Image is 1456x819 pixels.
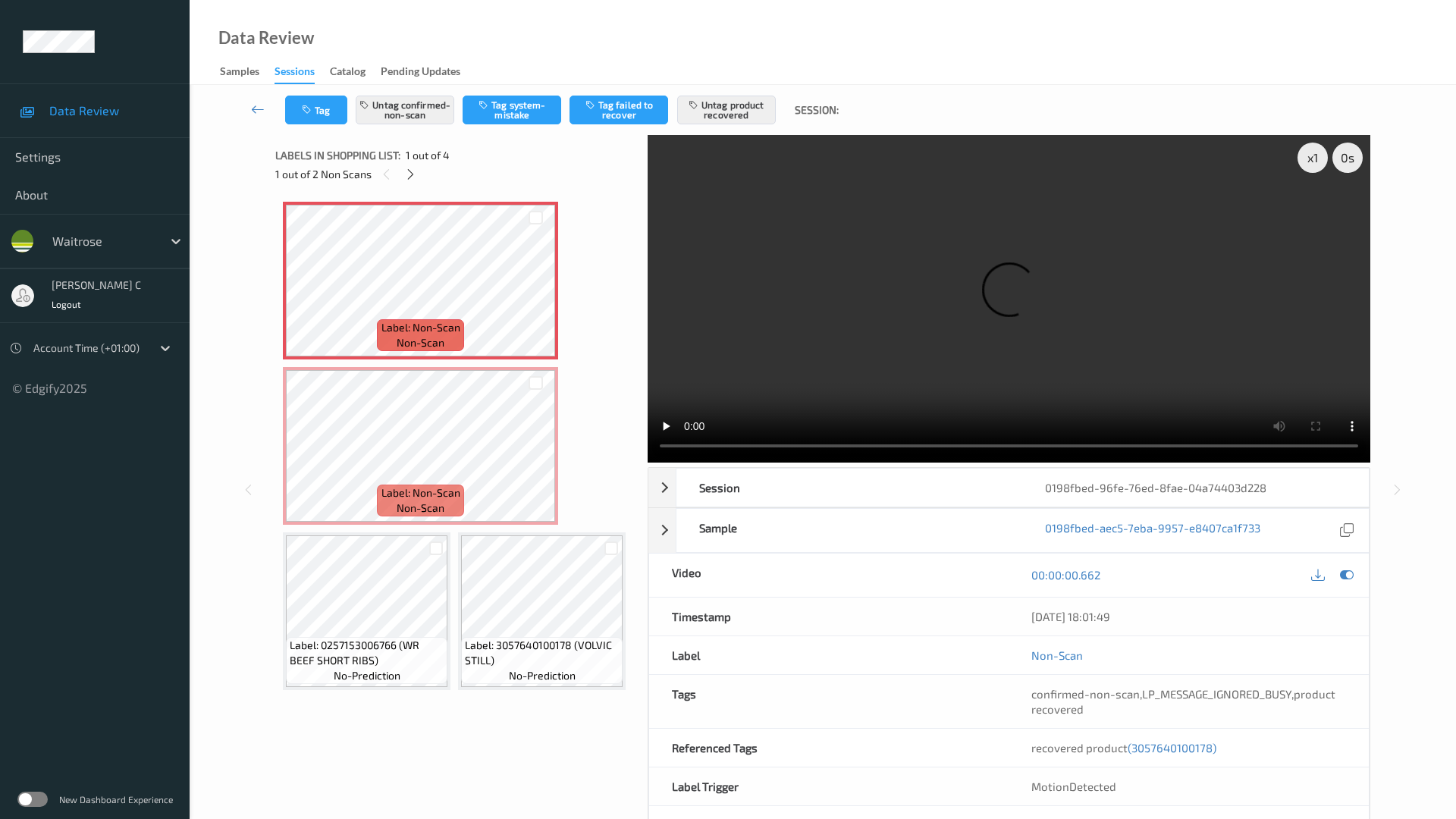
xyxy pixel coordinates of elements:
div: Session [676,469,1023,507]
div: [DATE] 18:01:49 [1031,609,1346,624]
div: Data Review [218,30,314,45]
span: Session: [795,102,839,118]
a: 00:00:00.662 [1031,567,1100,582]
span: recovered product [1031,741,1216,755]
span: LP_MESSAGE_IGNORED_BUSY [1142,687,1291,701]
span: 1 out of 4 [406,148,450,163]
div: Label [649,636,1009,674]
div: Tags [649,675,1009,728]
button: Tag failed to recover [570,96,668,124]
span: Label: 3057640100178 (VOLVIC STILL) [465,638,619,668]
button: Untag confirmed-non-scan [356,96,454,124]
div: MotionDetected [1009,767,1369,805]
div: Catalog [330,64,366,83]
div: Sample0198fbed-aec5-7eba-9957-e8407ca1f733 [648,508,1370,553]
div: Video [649,554,1009,597]
div: Sessions [275,64,315,84]
a: 0198fbed-aec5-7eba-9957-e8407ca1f733 [1045,520,1260,541]
div: Sample [676,509,1023,552]
span: non-scan [397,335,444,350]
button: Tag system-mistake [463,96,561,124]
a: Samples [220,61,275,83]
div: x 1 [1298,143,1328,173]
span: Label: Non-Scan [381,485,460,500]
div: Session0198fbed-96fe-76ed-8fae-04a74403d228 [648,468,1370,507]
div: Timestamp [649,598,1009,635]
a: Pending Updates [381,61,475,83]
div: Pending Updates [381,64,460,83]
span: non-scan [397,500,444,516]
span: Labels in shopping list: [275,148,400,163]
a: Non-Scan [1031,648,1083,663]
span: confirmed-non-scan [1031,687,1140,701]
span: no-prediction [509,668,576,683]
div: 1 out of 2 Non Scans [275,165,637,184]
div: Label Trigger [649,767,1009,805]
span: Label: Non-Scan [381,320,460,335]
span: Label: 0257153006766 (WR BEEF SHORT RIBS) [290,638,444,668]
span: (3057640100178) [1128,741,1216,755]
span: , , [1031,687,1335,716]
a: Sessions [275,61,330,84]
div: 0198fbed-96fe-76ed-8fae-04a74403d228 [1022,469,1369,507]
span: product recovered [1031,687,1335,716]
div: 0 s [1332,143,1363,173]
span: no-prediction [334,668,400,683]
div: Referenced Tags [649,729,1009,767]
button: Untag product recovered [677,96,776,124]
div: Samples [220,64,259,83]
button: Tag [285,96,347,124]
a: Catalog [330,61,381,83]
